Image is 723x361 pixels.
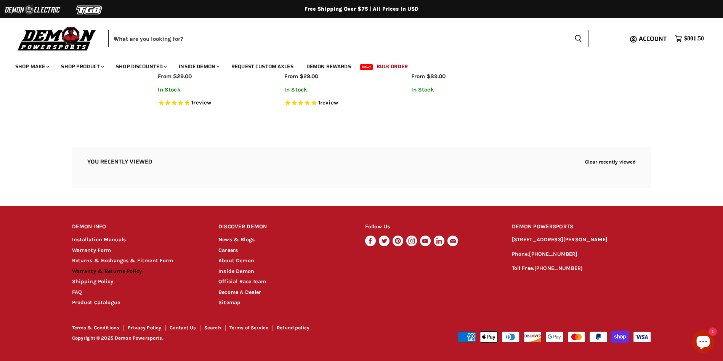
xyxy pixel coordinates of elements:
[411,73,425,80] span: from
[360,64,373,70] span: New!
[10,56,702,74] ul: Main menu
[110,59,172,74] a: Shop Discounted
[218,268,254,274] a: Inside Demon
[684,35,704,42] span: $801.50
[158,99,266,107] span: Rated 5.0 out of 5 stars 1 reviews
[15,25,99,52] img: Demon Powersports
[301,59,357,74] a: Demon Rewards
[284,87,392,93] p: In Stock
[411,87,519,93] p: In Stock
[72,335,362,341] p: Copyright © 2025 Demon Powersports.
[72,289,82,295] a: FAQ
[512,218,651,236] h2: DEMON POWERSPORTS
[72,257,173,264] a: Returns & Exchanges & Fitment Form
[529,251,577,257] a: [PHONE_NUMBER]
[158,73,172,80] span: from
[170,325,196,331] a: Contact Us
[320,99,338,106] span: review
[173,59,224,74] a: Inside Demon
[218,299,240,306] a: Sitemap
[108,30,588,47] form: Product
[218,289,261,295] a: Become A Dealer
[72,278,113,285] a: Shipping Policy
[635,35,671,42] a: Account
[371,59,414,74] a: Bulk Order
[55,59,109,74] a: Shop Product
[218,257,254,264] a: About Demon
[218,278,266,285] a: Official Race Team
[300,73,318,80] span: $29.00
[568,30,588,47] button: Search
[512,264,651,273] p: Toll Free:
[426,73,446,80] span: $89.00
[72,325,120,331] a: Terms & Conditions
[365,218,497,236] h2: Follow Us
[10,59,54,74] a: Shop Make
[284,73,298,80] span: from
[226,59,299,74] a: Request Custom Axles
[218,218,351,236] h2: DISCOVER DEMON
[671,33,708,44] a: $801.50
[284,99,392,107] span: Rated 5.0 out of 5 stars 1 reviews
[585,159,636,165] button: Clear recently viewed
[277,325,309,331] a: Refund policy
[173,73,192,80] span: $29.00
[191,99,211,106] span: 1 reviews
[108,30,568,47] input: When autocomplete results are available use up and down arrows to review and enter to select
[218,236,255,243] a: News & Blogs
[61,3,118,17] img: TGB Logo 2
[57,147,667,188] aside: Recently viewed products
[193,99,211,106] span: review
[639,34,667,43] span: Account
[218,247,238,254] a: Careers
[534,265,583,271] a: [PHONE_NUMBER]
[512,250,651,259] p: Phone:
[72,325,362,333] nav: Footer
[229,325,268,331] a: Terms of Service
[57,6,667,13] div: Free Shipping Over $75 | All Prices In USD
[318,99,338,106] span: 1 reviews
[72,218,204,236] h2: DEMON INFO
[72,247,111,254] a: Warranty Form
[204,325,221,331] a: Search
[689,330,717,355] inbox-online-store-chat: Shopify online store chat
[72,268,142,274] a: Warranty & Returns Policy
[512,236,651,244] p: [STREET_ADDRESS][PERSON_NAME]
[72,299,120,306] a: Product Catalogue
[72,236,126,243] a: Installation Manuals
[87,159,152,165] h2: You recently viewed
[158,87,266,93] p: In Stock
[4,3,61,17] img: Demon Electric Logo 2
[128,325,161,331] a: Privacy Policy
